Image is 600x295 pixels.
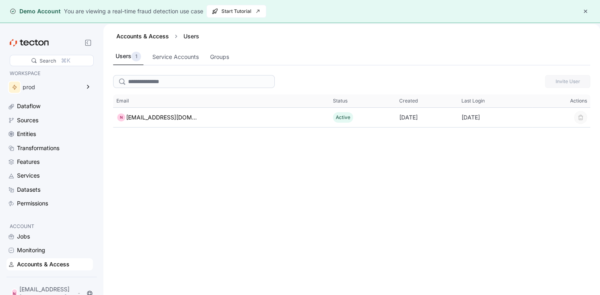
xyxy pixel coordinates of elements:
[6,197,93,209] a: Permissions
[6,169,93,182] a: Services
[17,116,38,125] div: Sources
[17,199,48,208] div: Permissions
[17,185,40,194] div: Datasets
[116,98,129,104] span: Email
[116,52,141,61] div: Users
[6,258,93,270] a: Accounts & Access
[396,109,458,126] div: [DATE]
[116,33,169,40] a: Accounts & Access
[17,102,40,111] div: Dataflow
[17,157,40,166] div: Features
[210,52,229,61] div: Groups
[6,230,93,243] a: Jobs
[116,113,126,122] div: N
[64,7,203,16] div: You are viewing a real-time fraud detection use case
[399,98,418,104] span: Created
[458,109,532,126] div: [DATE]
[550,75,585,88] span: Invite User
[10,69,90,77] p: WORKSPACE
[10,55,94,66] div: Search⌘K
[135,52,137,61] p: 1
[6,156,93,168] a: Features
[17,171,40,180] div: Services
[6,184,93,196] a: Datasets
[212,5,261,17] span: Start Tutorial
[6,114,93,126] a: Sources
[17,232,30,241] div: Jobs
[180,32,202,40] div: Users
[61,56,70,65] div: ⌘K
[17,260,69,269] div: Accounts & Access
[40,57,56,65] div: Search
[6,100,93,112] a: Dataflow
[152,52,199,61] div: Service Accounts
[10,222,90,230] p: ACCOUNT
[6,142,93,154] a: Transformations
[6,244,93,256] a: Monitoring
[336,114,350,120] span: Active
[570,98,587,104] span: Actions
[545,75,590,88] button: Invite User
[23,84,80,90] div: prod
[126,113,197,122] div: [EMAIL_ADDRESS][DOMAIN_NAME]
[6,128,93,140] a: Entities
[116,113,197,122] a: N[EMAIL_ADDRESS][DOMAIN_NAME]
[461,98,484,104] span: Last Login
[10,7,61,15] div: Demo Account
[17,246,45,255] div: Monitoring
[17,144,59,153] div: Transformations
[333,98,347,104] span: Status
[17,130,36,138] div: Entities
[206,5,266,18] button: Start Tutorial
